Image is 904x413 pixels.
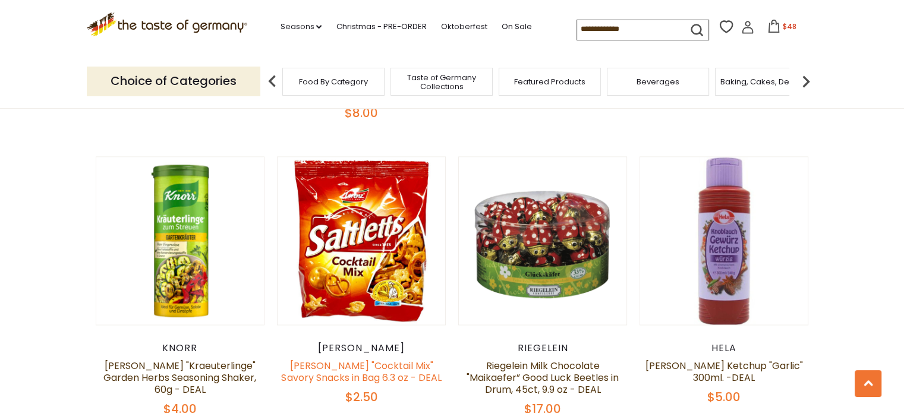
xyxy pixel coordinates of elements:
a: On Sale [501,20,531,33]
div: Riegelein [458,342,628,354]
a: Baking, Cakes, Desserts [720,77,812,86]
a: Oktoberfest [440,20,487,33]
a: Riegelein Milk Chocolate "Maikaefer” Good Luck Beetles in Drum, 45ct, 9.9 oz - DEAL [467,359,619,396]
span: $5.00 [707,389,741,405]
a: Taste of Germany Collections [394,73,489,91]
a: Seasons [280,20,322,33]
span: $8.00 [345,105,378,121]
a: [PERSON_NAME] "Kraeuterlinge" Garden Herbs Seasoning Shaker, 60g - DEAL [103,359,256,396]
a: [PERSON_NAME] Ketchup "Garlic" 300ml. -DEAL [645,359,803,384]
img: Riegelein Milk Chocolate "Maikaefer” Good Luck Beetles in Drum, 45ct, 9.9 oz - DEAL [459,157,627,325]
span: $48 [783,21,796,31]
img: Lorenz "Cocktail Mix" Savory Snacks in Bag 6.3 oz - DEAL [278,157,446,325]
a: [PERSON_NAME] "Cocktail Mix" Savory Snacks in Bag 6.3 oz - DEAL [281,359,441,384]
div: [PERSON_NAME] [277,342,446,354]
a: Beverages [637,77,679,86]
a: Food By Category [299,77,368,86]
img: Knorr "Kraeuterlinge" Garden Herbs Seasoning Shaker, 60g - DEAL [96,157,264,325]
img: Hela Curry Ketchup "Garlic" 300ml. -DEAL [640,157,808,325]
img: previous arrow [260,70,284,93]
a: Featured Products [514,77,585,86]
div: Hela [640,342,809,354]
p: Choice of Categories [87,67,260,96]
a: Christmas - PRE-ORDER [336,20,426,33]
span: $2.50 [345,389,377,405]
button: $48 [757,20,807,37]
div: Knorr [96,342,265,354]
img: next arrow [794,70,818,93]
